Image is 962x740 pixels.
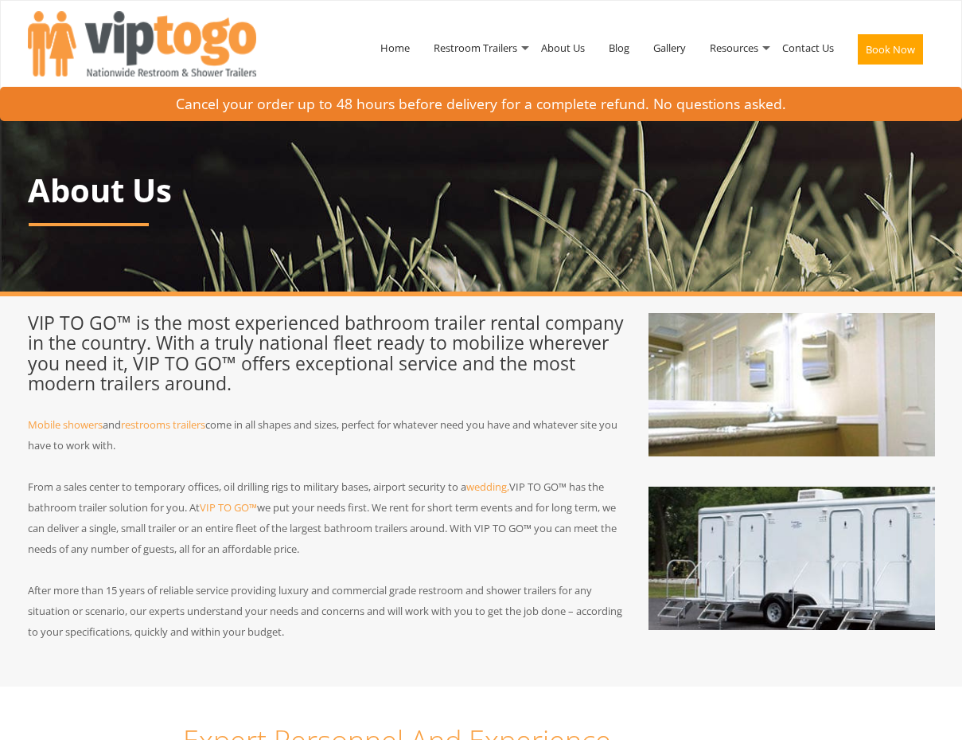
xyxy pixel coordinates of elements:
a: restrooms trailers [121,417,205,432]
a: Home [368,6,422,89]
h1: About Us [28,173,935,208]
a: Blog [597,6,641,89]
p: From a sales center to temporary offices, oil drilling rigs to military bases, airport security t... [28,476,625,559]
a: Restroom Trailers [422,6,529,89]
a: Contact Us [770,6,846,89]
button: Book Now [858,34,923,65]
p: and come in all shapes and sizes, perfect for whatever need you have and whatever site you have t... [28,414,625,456]
img: VIPTOGO [28,11,256,76]
a: Mobile showers [28,417,103,432]
a: Gallery [641,6,698,89]
a: Resources [698,6,770,89]
a: wedding, [466,480,509,494]
h3: VIP TO GO™ is the most experienced bathroom trailer rental company in the country. With a truly n... [28,313,625,393]
button: Live Chat [898,676,962,740]
img: About Us - VIPTOGO [648,313,935,456]
img: About Us - VIPTOGO [648,487,935,630]
a: VIP TO GO™ [200,500,257,515]
p: After more than 15 years of reliable service providing luxury and commercial grade restroom and s... [28,580,625,642]
a: About Us [529,6,597,89]
a: Book Now [846,6,935,99]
